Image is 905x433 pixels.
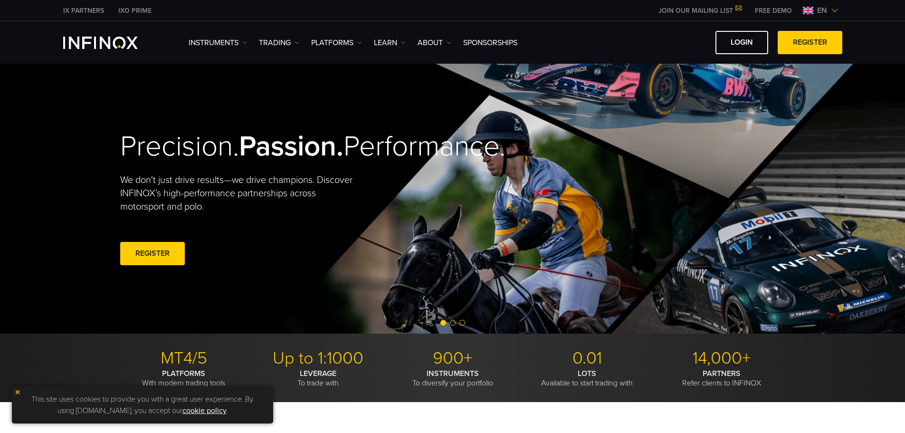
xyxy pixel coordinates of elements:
[239,129,343,164] strong: Passion.
[715,31,768,54] a: LOGIN
[658,369,785,388] p: Refer clients to INFINOX
[120,348,248,369] p: MT4/5
[189,37,247,48] a: Instruments
[255,369,382,388] p: To trade with
[389,369,516,388] p: To diversify your portfolio
[14,389,21,395] img: yellow close icon
[120,369,248,388] p: With modern trading tools
[578,369,596,378] strong: LOTS
[120,173,360,213] p: We don't just drive results—we drive champions. Discover INFINOX’s high-performance partnerships ...
[778,31,842,54] a: REGISTER
[459,320,465,326] span: Go to slide 3
[427,369,479,378] strong: INSTRUMENTS
[524,348,651,369] p: 0.01
[311,37,362,48] a: PLATFORMS
[463,37,517,48] a: SPONSORSHIPS
[450,320,456,326] span: Go to slide 2
[63,37,160,49] a: INFINOX Logo
[17,391,268,419] p: This site uses cookies to provide you with a great user experience. By using [DOMAIN_NAME], you a...
[259,37,299,48] a: TRADING
[374,37,406,48] a: Learn
[300,369,336,378] strong: LEVERAGE
[120,242,185,265] a: REGISTER
[182,406,227,415] a: cookie policy
[748,6,799,16] a: INFINOX MENU
[658,348,785,369] p: 14,000+
[56,6,111,16] a: INFINOX
[651,7,748,15] a: JOIN OUR MAILING LIST
[813,5,831,16] span: en
[418,37,451,48] a: ABOUT
[703,369,741,378] strong: PARTNERS
[389,348,516,369] p: 900+
[524,369,651,388] p: Available to start trading with
[440,320,446,326] span: Go to slide 1
[162,369,205,378] strong: PLATFORMS
[120,129,419,164] h2: Precision. Performance.
[255,348,382,369] p: Up to 1:1000
[111,6,159,16] a: INFINOX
